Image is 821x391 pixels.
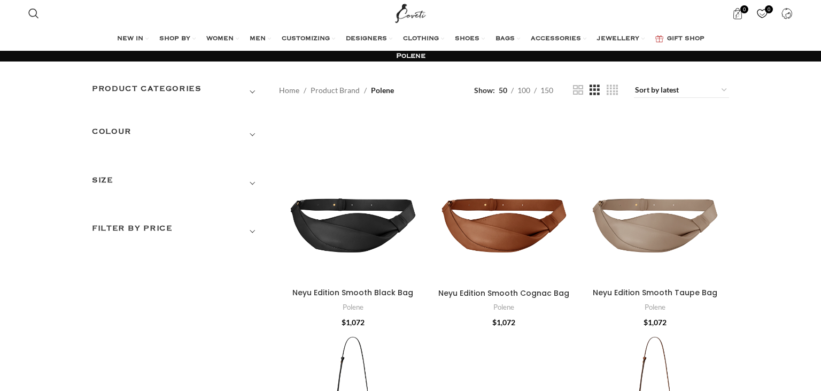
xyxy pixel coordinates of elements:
[92,174,263,193] h3: SIZE
[92,126,263,144] h3: COLOUR
[403,35,439,43] span: CLOTHING
[655,28,704,50] a: GIFT SHOP
[342,318,365,327] bdi: 1,072
[492,318,497,327] span: $
[343,302,363,312] a: Polene
[92,83,263,101] h3: Product categories
[250,35,266,43] span: MEN
[667,35,704,43] span: GIFT SHOP
[752,3,773,24] a: 0
[765,5,773,13] span: 0
[282,35,330,43] span: CUSTOMIZING
[752,3,773,24] div: My Wishlist
[531,28,586,50] a: ACCESSORIES
[342,318,346,327] span: $
[581,114,729,283] a: Neyu Edition Smooth Taupe Bag
[206,28,239,50] a: WOMEN
[159,28,196,50] a: SHOP BY
[159,35,190,43] span: SHOP BY
[597,35,639,43] span: JEWELLERY
[438,288,569,298] a: Neyu Edition Smooth Cognac Bag
[346,28,392,50] a: DESIGNERS
[279,114,427,283] a: Neyu Edition Smooth Black Bag
[597,28,645,50] a: JEWELLERY
[740,5,748,13] span: 0
[455,28,485,50] a: SHOES
[117,28,149,50] a: NEW IN
[493,302,514,312] a: Polene
[455,35,479,43] span: SHOES
[206,35,234,43] span: WOMEN
[644,318,648,327] span: $
[117,35,143,43] span: NEW IN
[250,28,271,50] a: MEN
[492,318,515,327] bdi: 1,072
[495,28,520,50] a: BAGS
[655,35,663,42] img: GiftBag
[282,28,335,50] a: CUSTOMIZING
[593,287,717,298] a: Neyu Edition Smooth Taupe Bag
[531,35,581,43] span: ACCESSORIES
[645,302,665,312] a: Polene
[403,28,444,50] a: CLOTHING
[430,114,578,283] a: Neyu Edition Smooth Cognac Bag
[727,3,749,24] a: 0
[23,3,44,24] a: Search
[92,223,263,241] h3: Filter by price
[292,287,413,298] a: Neyu Edition Smooth Black Bag
[346,35,387,43] span: DESIGNERS
[495,35,515,43] span: BAGS
[23,28,797,50] div: Main navigation
[393,8,429,17] a: Site logo
[644,318,667,327] bdi: 1,072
